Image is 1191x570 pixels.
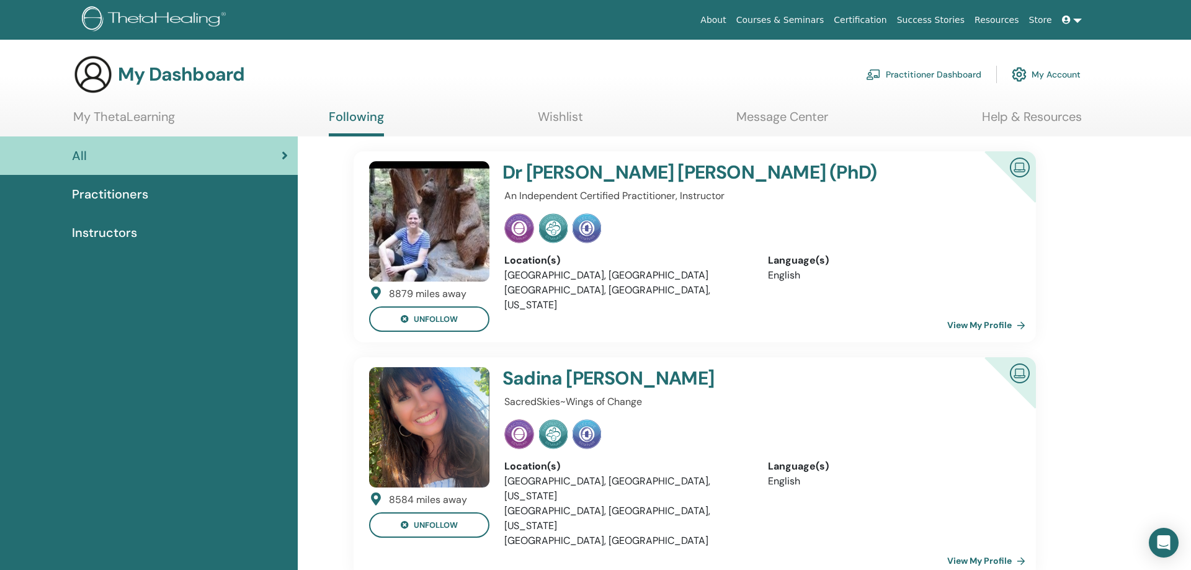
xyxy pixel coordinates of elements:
[1149,528,1179,558] div: Open Intercom Messenger
[768,253,1013,268] div: Language(s)
[329,109,384,136] a: Following
[118,63,244,86] h3: My Dashboard
[73,109,175,133] a: My ThetaLearning
[72,185,148,203] span: Practitioners
[538,109,583,133] a: Wishlist
[504,474,749,504] li: [GEOGRAPHIC_DATA], [GEOGRAPHIC_DATA], [US_STATE]
[369,306,489,332] button: unfollow
[829,9,891,32] a: Certification
[72,146,87,165] span: All
[768,459,1013,474] div: Language(s)
[1005,153,1035,180] img: Certified Online Instructor
[369,367,489,488] img: default.jpg
[502,367,927,390] h4: Sadina [PERSON_NAME]
[504,268,749,283] li: [GEOGRAPHIC_DATA], [GEOGRAPHIC_DATA]
[866,61,981,88] a: Practitioner Dashboard
[970,9,1024,32] a: Resources
[504,533,749,548] li: [GEOGRAPHIC_DATA], [GEOGRAPHIC_DATA]
[768,474,1013,489] li: English
[768,268,1013,283] li: English
[369,161,489,282] img: default.jpg
[1024,9,1057,32] a: Store
[389,287,466,301] div: 8879 miles away
[695,9,731,32] a: About
[947,313,1030,337] a: View My Profile
[504,504,749,533] li: [GEOGRAPHIC_DATA], [GEOGRAPHIC_DATA], [US_STATE]
[736,109,828,133] a: Message Center
[965,151,1036,223] div: Certified Online Instructor
[1005,358,1035,386] img: Certified Online Instructor
[504,283,749,313] li: [GEOGRAPHIC_DATA], [GEOGRAPHIC_DATA], [US_STATE]
[965,357,1036,429] div: Certified Online Instructor
[504,189,1013,203] p: An Independent Certified Practitioner, Instructor
[504,459,749,474] div: Location(s)
[82,6,230,34] img: logo.png
[502,161,927,184] h4: Dr [PERSON_NAME] [PERSON_NAME] (PhD)
[504,394,1013,409] p: SacredSkies~Wings of Change
[389,492,467,507] div: 8584 miles away
[731,9,829,32] a: Courses & Seminars
[982,109,1082,133] a: Help & Resources
[892,9,970,32] a: Success Stories
[72,223,137,242] span: Instructors
[504,253,749,268] div: Location(s)
[1012,61,1081,88] a: My Account
[1012,64,1027,85] img: cog.svg
[866,69,881,80] img: chalkboard-teacher.svg
[369,512,489,538] button: unfollow
[73,55,113,94] img: generic-user-icon.jpg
